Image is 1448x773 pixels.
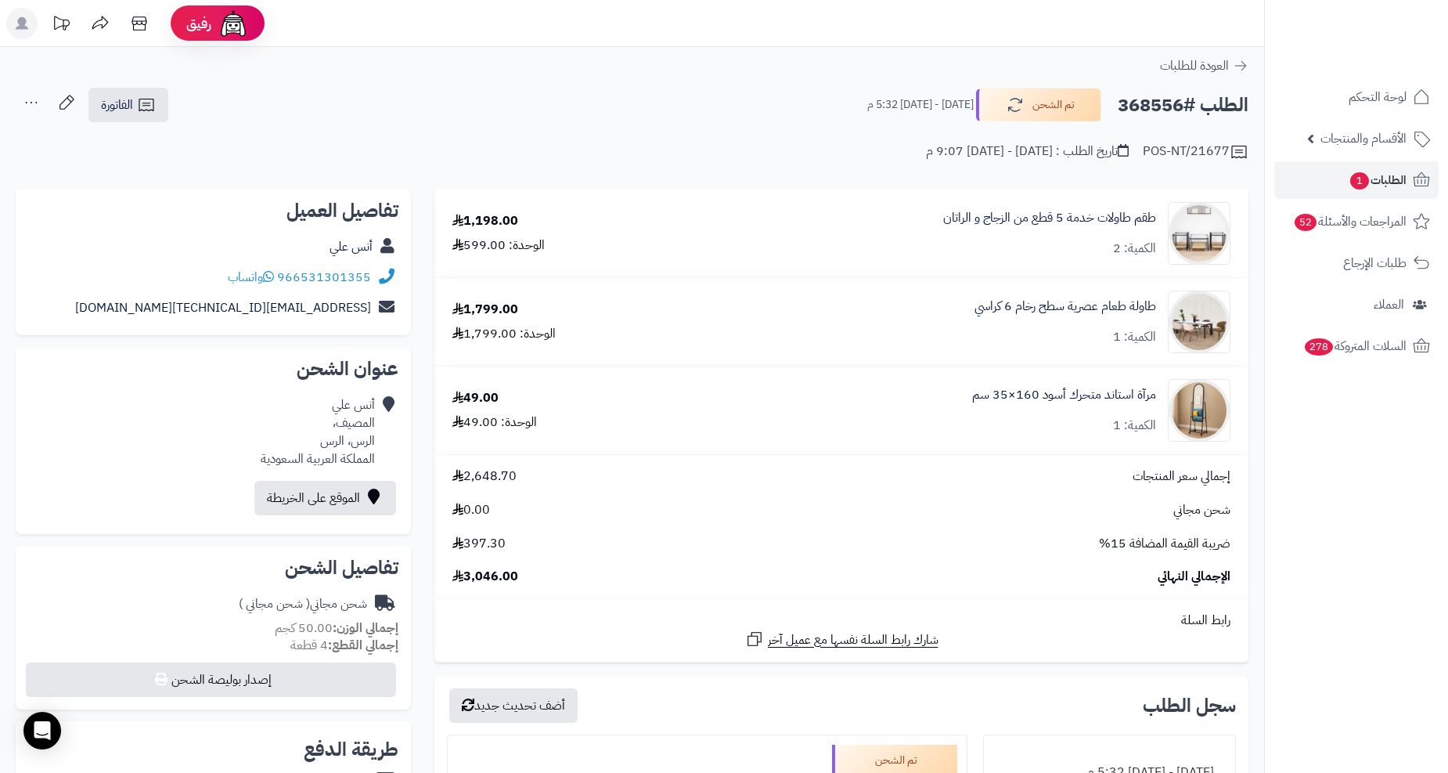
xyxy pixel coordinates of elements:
[1160,56,1229,75] span: العودة للطلبات
[1169,202,1230,265] img: 1744460481-1-90x90.jpg
[290,636,398,655] small: 4 قطعة
[449,688,578,723] button: أضف تحديث جديد
[1305,338,1333,356] span: 278
[452,301,518,319] div: 1,799.00
[943,209,1156,227] a: طقم طاولات خدمة 5 قطع من الزجاج و الراتان
[41,8,81,43] a: تحديثات المنصة
[239,595,367,613] div: شحن مجاني
[304,740,398,759] h2: طريقة الدفع
[1349,169,1407,191] span: الطلبات
[28,558,398,577] h2: تفاصيل الشحن
[1350,172,1369,190] span: 1
[926,143,1129,161] div: تاريخ الطلب : [DATE] - [DATE] 9:07 م
[1158,568,1230,586] span: الإجمالي النهائي
[768,631,938,649] span: شارك رابط السلة نفسها مع عميل آخر
[254,481,396,515] a: الموقع على الخريطة
[1342,44,1433,77] img: logo-2.png
[974,298,1156,316] a: طاولة طعام عصرية سطح رخام 6 كراسي
[452,568,518,586] span: 3,046.00
[1274,244,1439,282] a: طلبات الإرجاع
[275,619,398,638] small: 50.00 كجم
[745,630,938,649] a: شارك رابط السلة نفسها مع عميل آخر
[1173,501,1230,519] span: شحن مجاني
[1169,379,1230,442] img: 1753188072-1-90x90.jpg
[1118,89,1248,121] h2: الطلب #368556
[75,298,371,317] a: [EMAIL_ADDRESS][TECHNICAL_ID][DOMAIN_NAME]
[1295,214,1317,231] span: 52
[972,386,1156,404] a: مرآة استاند متحرك أسود 160×35 سم
[1274,327,1439,365] a: السلات المتروكة278
[1320,128,1407,150] span: الأقسام والمنتجات
[976,88,1101,121] button: تم الشحن
[28,201,398,220] h2: تفاصيل العميل
[1143,143,1248,161] div: POS-NT/21677
[328,636,398,655] strong: إجمالي القطع:
[277,268,371,287] a: 966531301355
[1274,203,1439,240] a: المراجعات والأسئلة52
[239,594,310,613] span: ( شحن مجاني )
[23,712,61,750] div: Open Intercom Messenger
[452,535,506,553] span: 397.30
[1343,252,1407,274] span: طلبات الإرجاع
[261,396,375,468] div: أنس علي المصيف، الرس، الرس المملكة العربية السعودية
[333,619,398,638] strong: إجمالي الوزن:
[1113,240,1156,258] div: الكمية: 2
[330,237,373,256] a: أنس علي
[1274,286,1439,323] a: العملاء
[452,237,545,255] div: الوحدة: 599.00
[26,663,396,697] button: إصدار بوليصة الشحن
[452,389,499,407] div: 49.00
[1133,468,1230,486] span: إجمالي سعر المنتجات
[28,359,398,378] h2: عنوان الشحن
[228,268,274,287] a: واتساب
[441,612,1242,630] div: رابط السلة
[452,212,518,230] div: 1,198.00
[1303,335,1407,357] span: السلات المتروكة
[186,14,211,33] span: رفيق
[1160,56,1248,75] a: العودة للطلبات
[88,88,168,122] a: الفاتورة
[1349,86,1407,108] span: لوحة التحكم
[1374,294,1404,316] span: العملاء
[1113,328,1156,346] div: الكمية: 1
[452,468,517,486] span: 2,648.70
[452,325,556,343] div: الوحدة: 1,799.00
[452,501,490,519] span: 0.00
[1143,696,1236,715] h3: سجل الطلب
[452,414,537,432] div: الوحدة: 49.00
[1099,535,1230,553] span: ضريبة القيمة المضافة 15%
[101,96,133,114] span: الفاتورة
[1274,161,1439,199] a: الطلبات1
[1274,78,1439,116] a: لوحة التحكم
[218,8,249,39] img: ai-face.png
[867,97,974,113] small: [DATE] - [DATE] 5:32 م
[1293,211,1407,233] span: المراجعات والأسئلة
[1169,291,1230,353] img: 1752304845-1-90x90.jpg
[1113,417,1156,435] div: الكمية: 1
